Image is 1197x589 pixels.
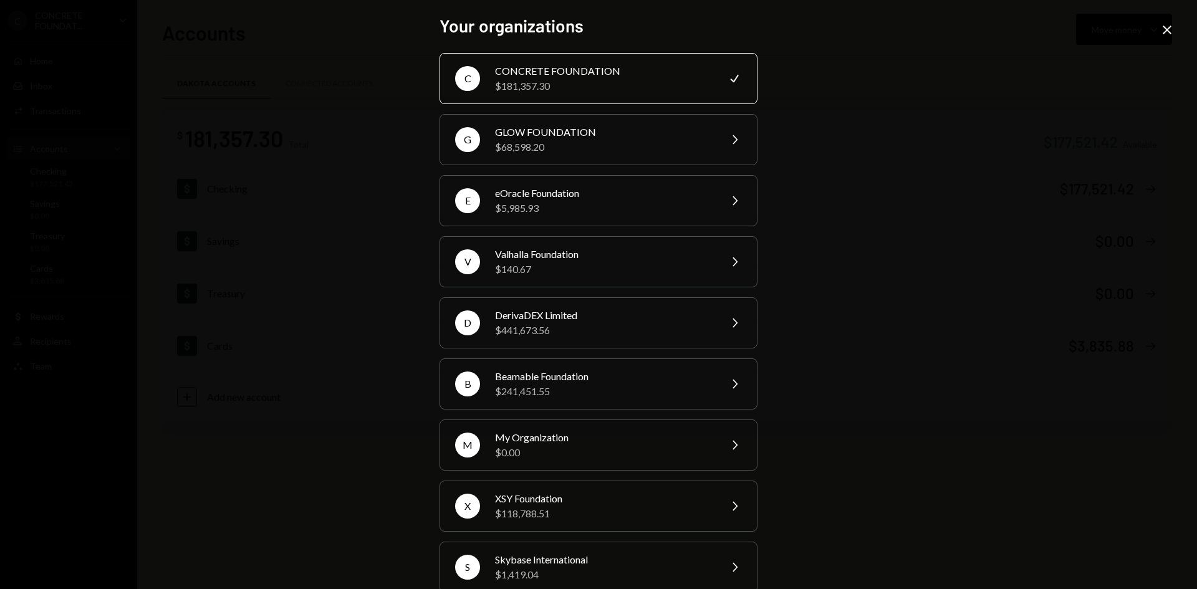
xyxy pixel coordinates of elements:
button: DDerivaDEX Limited$441,673.56 [440,297,757,348]
div: $5,985.93 [495,201,712,216]
div: GLOW FOUNDATION [495,125,712,140]
div: $68,598.20 [495,140,712,155]
h2: Your organizations [440,14,757,38]
div: $0.00 [495,445,712,460]
button: VValhalla Foundation$140.67 [440,236,757,287]
div: C [455,66,480,91]
div: D [455,310,480,335]
div: Valhalla Foundation [495,247,712,262]
div: G [455,127,480,152]
button: CCONCRETE FOUNDATION$181,357.30 [440,53,757,104]
div: $118,788.51 [495,506,712,521]
div: eOracle Foundation [495,186,712,201]
div: $181,357.30 [495,79,712,93]
div: My Organization [495,430,712,445]
div: $441,673.56 [495,323,712,338]
div: M [455,433,480,457]
div: E [455,188,480,213]
div: X [455,494,480,519]
div: XSY Foundation [495,491,712,506]
div: DerivaDEX Limited [495,308,712,323]
button: BBeamable Foundation$241,451.55 [440,358,757,409]
div: Beamable Foundation [495,369,712,384]
button: XXSY Foundation$118,788.51 [440,481,757,532]
div: B [455,371,480,396]
div: V [455,249,480,274]
div: CONCRETE FOUNDATION [495,64,712,79]
div: $1,419.04 [495,567,712,582]
div: S [455,555,480,580]
div: $140.67 [495,262,712,277]
div: Skybase International [495,552,712,567]
button: EeOracle Foundation$5,985.93 [440,175,757,226]
button: GGLOW FOUNDATION$68,598.20 [440,114,757,165]
div: $241,451.55 [495,384,712,399]
button: MMy Organization$0.00 [440,419,757,471]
